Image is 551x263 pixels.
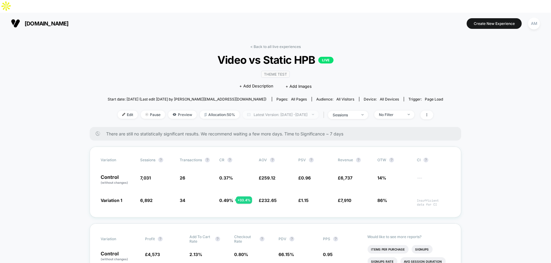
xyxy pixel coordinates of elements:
[377,158,411,162] span: OTW
[236,196,252,204] div: + 33.4 %
[338,158,353,162] span: Revenue
[417,199,450,207] span: Insufficient data for CI
[101,175,134,185] p: Control
[140,158,155,162] span: Sessions
[333,237,338,241] button: ?
[140,198,153,203] span: 6,892
[333,113,357,117] div: sessions
[219,158,224,162] span: CR
[101,198,122,203] span: Variation 1
[467,18,522,29] button: Create New Experience
[205,158,210,162] button: ?
[277,97,307,101] div: Pages:
[219,198,233,203] span: 0.49 %
[122,113,125,116] img: edit
[417,176,450,185] span: ---
[379,112,403,117] div: No Filter
[301,175,311,180] span: 0.96
[101,257,128,261] span: (without changes)
[368,234,451,239] p: Would like to see more reports?
[101,158,134,162] span: Variation
[323,237,330,241] span: PPS
[200,111,240,119] span: Allocation: 50%
[301,198,309,203] span: 1.15
[338,198,351,203] span: £
[180,158,202,162] span: Transactions
[312,114,314,115] img: end
[243,111,319,119] span: Latest Version: [DATE] - [DATE]
[145,113,148,116] img: end
[298,175,311,180] span: £
[409,97,443,101] div: Trigger:
[338,175,352,180] span: £
[286,84,312,89] span: + Add Images
[298,158,306,162] span: PSV
[425,97,443,101] span: Page Load
[11,19,20,28] img: Visually logo
[190,234,212,244] span: Add To Cart Rate
[359,97,404,101] span: Device:
[417,158,450,162] span: CI
[408,114,410,115] img: end
[389,158,394,162] button: ?
[219,175,233,180] span: 0.37 %
[9,19,71,28] button: [DOMAIN_NAME]
[106,131,449,136] span: There are still no statistically significant results. We recommend waiting a few more days . Time...
[168,111,197,119] span: Preview
[239,83,273,89] span: + Add Description
[298,198,309,203] span: £
[317,97,355,101] div: Audience:
[279,252,294,257] span: 66.15 %
[148,252,160,257] span: 4,573
[145,237,155,241] span: Profit
[262,198,277,203] span: 232.65
[279,237,286,241] span: PDV
[337,97,355,101] span: All Visitors
[259,175,275,180] span: £
[25,20,69,27] span: [DOMAIN_NAME]
[424,158,428,162] button: ?
[341,198,351,203] span: 7,910
[180,198,185,203] span: 34
[180,175,185,180] span: 26
[528,18,540,29] div: AM
[234,252,248,257] span: 0.80 %
[141,111,165,119] span: Pause
[259,198,277,203] span: £
[108,97,266,101] span: Start date: [DATE] (Last edit [DATE] by [PERSON_NAME][EMAIL_ADDRESS][DOMAIN_NAME])
[270,158,275,162] button: ?
[262,175,275,180] span: 259.12
[289,237,294,241] button: ?
[227,158,232,162] button: ?
[291,97,307,101] span: all pages
[259,158,267,162] span: AOV
[250,44,301,49] a: < Back to all live experiences
[356,158,361,162] button: ?
[526,17,542,30] button: AM
[412,245,433,254] li: Signups
[158,158,163,162] button: ?
[261,71,290,78] span: Theme Test
[234,234,257,244] span: Checkout Rate
[158,237,163,241] button: ?
[341,175,352,180] span: 6,737
[145,252,160,257] span: £
[140,175,151,180] span: 7,031
[247,113,251,116] img: calendar
[380,97,399,101] span: all devices
[118,111,138,119] span: Edit
[101,251,139,261] p: Control
[190,252,203,257] span: 2.13 %
[101,181,128,184] span: (without changes)
[260,237,265,241] button: ?
[362,114,364,115] img: end
[124,53,426,66] span: Video vs Static HPB
[377,175,386,180] span: 14%
[368,245,409,254] li: Items Per Purchase
[377,198,387,203] span: 86%
[318,57,334,63] p: LIVE
[101,234,134,244] span: Variation
[322,111,328,119] span: |
[309,158,314,162] button: ?
[215,237,220,241] button: ?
